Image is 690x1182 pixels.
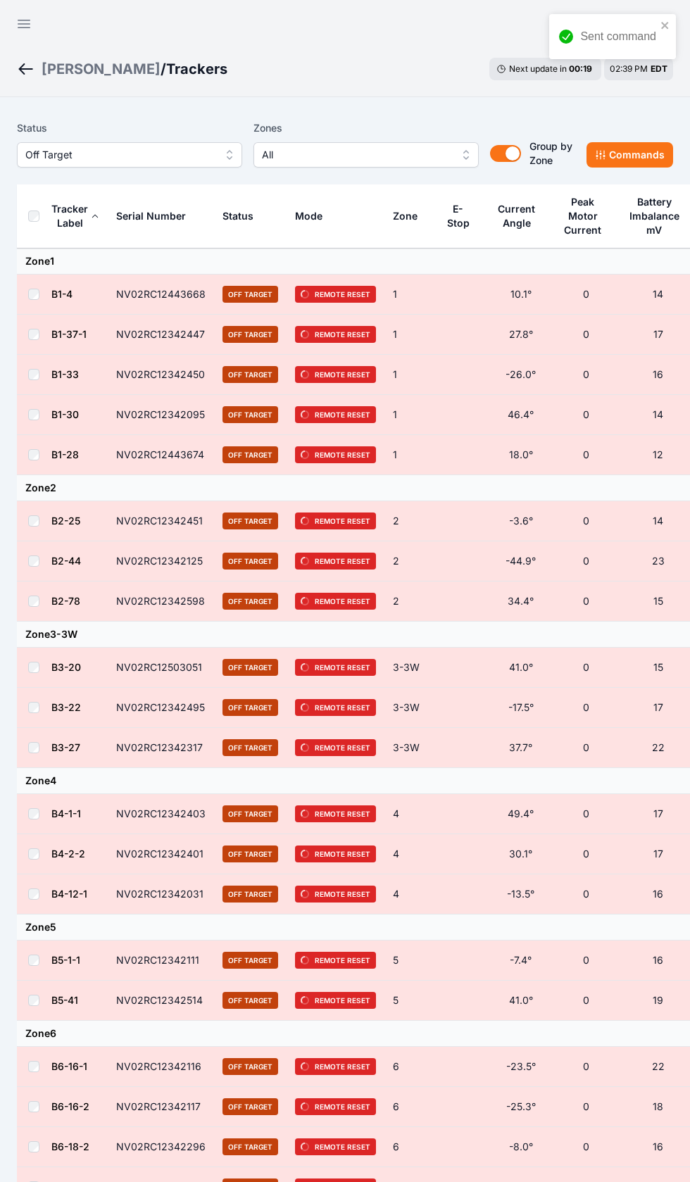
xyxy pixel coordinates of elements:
a: B2-78 [51,595,80,607]
button: Zone [393,199,429,233]
a: B3-27 [51,741,80,753]
td: 0 [553,435,619,475]
td: NV02RC12503051 [108,648,214,688]
span: Remote Reset [295,659,376,676]
a: [PERSON_NAME] [42,59,161,79]
td: 49.4° [488,794,553,834]
span: Off Target [222,1138,278,1155]
span: Off Target [222,406,278,423]
td: NV02RC12443674 [108,435,214,475]
td: NV02RC12342031 [108,874,214,914]
td: 6 [384,1087,437,1127]
span: Off Target [222,1098,278,1115]
span: Off Target [222,286,278,303]
td: 0 [553,874,619,914]
td: 3-3W [384,688,437,728]
span: Off Target [25,146,214,163]
button: Off Target [17,142,242,168]
td: 3-3W [384,648,437,688]
div: Current Angle [496,202,537,230]
td: 0 [553,501,619,541]
td: 46.4° [488,395,553,435]
a: B1-28 [51,448,79,460]
td: 0 [553,1087,619,1127]
td: 4 [384,834,437,874]
td: 1 [384,395,437,435]
span: Off Target [222,699,278,716]
td: 1 [384,435,437,475]
span: Remote Reset [295,593,376,610]
span: EDT [651,63,667,74]
div: Mode [295,209,322,223]
div: E-Stop [446,202,470,230]
td: NV02RC12342495 [108,688,214,728]
td: 5 [384,981,437,1021]
span: Remote Reset [295,952,376,969]
td: 18.0° [488,435,553,475]
div: Sent command [580,28,656,45]
button: Peak Motor Current [562,185,610,247]
a: B5-1-1 [51,954,80,966]
a: B1-33 [51,368,79,380]
td: 0 [553,1047,619,1087]
td: NV02RC12342117 [108,1087,214,1127]
div: Status [222,209,253,223]
td: 1 [384,275,437,315]
button: Current Angle [496,192,545,240]
a: B5-41 [51,994,78,1006]
span: All [262,146,451,163]
span: 02:39 PM [610,63,648,74]
span: Off Target [222,952,278,969]
button: Battery Imbalance mV [627,185,689,247]
td: NV02RC12342116 [108,1047,214,1087]
td: 30.1° [488,834,553,874]
span: Remote Reset [295,553,376,570]
td: -26.0° [488,355,553,395]
span: Remote Reset [295,1058,376,1075]
td: 0 [553,941,619,981]
a: B1-37-1 [51,328,87,340]
td: 6 [384,1127,437,1167]
span: Remote Reset [295,992,376,1009]
div: Battery Imbalance mV [627,195,682,237]
span: Remote Reset [295,845,376,862]
td: NV02RC12342450 [108,355,214,395]
td: -8.0° [488,1127,553,1167]
span: Remote Reset [295,739,376,756]
span: Remote Reset [295,805,376,822]
span: Remote Reset [295,366,376,383]
a: B6-18-2 [51,1140,89,1152]
td: NV02RC12342296 [108,1127,214,1167]
span: / [161,59,166,79]
span: Off Target [222,593,278,610]
a: B1-4 [51,288,73,300]
td: 4 [384,874,437,914]
a: B2-25 [51,515,80,527]
td: NV02RC12342317 [108,728,214,768]
td: NV02RC12342451 [108,501,214,541]
td: NV02RC12342447 [108,315,214,355]
button: Commands [586,142,673,168]
td: -17.5° [488,688,553,728]
span: Remote Reset [295,286,376,303]
td: 27.8° [488,315,553,355]
td: 2 [384,541,437,581]
td: 0 [553,648,619,688]
td: 6 [384,1047,437,1087]
td: NV02RC12342403 [108,794,214,834]
button: Tracker Label [51,192,99,240]
label: Zones [253,120,479,137]
span: Off Target [222,992,278,1009]
div: Serial Number [116,209,186,223]
td: 0 [553,981,619,1021]
span: Remote Reset [295,886,376,903]
td: 4 [384,794,437,834]
a: B4-12-1 [51,888,87,900]
span: Off Target [222,553,278,570]
span: Remote Reset [295,699,376,716]
button: All [253,142,479,168]
span: Off Target [222,446,278,463]
td: 37.7° [488,728,553,768]
a: B3-20 [51,661,81,673]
